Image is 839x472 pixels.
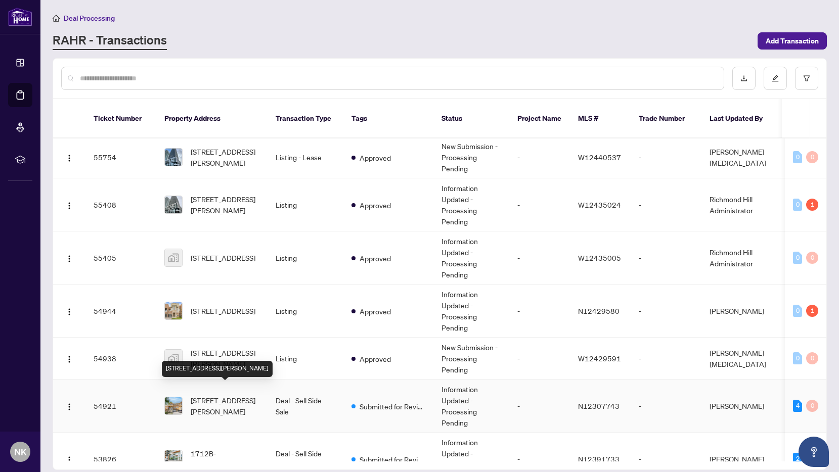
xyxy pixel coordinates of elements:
[191,305,255,316] span: [STREET_ADDRESS]
[701,338,777,380] td: [PERSON_NAME][MEDICAL_DATA]
[631,285,701,338] td: -
[764,67,787,90] button: edit
[65,355,73,363] img: Logo
[578,153,621,162] span: W12440537
[268,178,343,231] td: Listing
[165,149,182,166] img: thumbnail-img
[433,338,509,380] td: New Submission - Processing Pending
[509,231,570,285] td: -
[65,456,73,464] img: Logo
[85,178,156,231] td: 55408
[701,285,777,338] td: [PERSON_NAME]
[268,285,343,338] td: Listing
[61,197,77,213] button: Logo
[793,305,802,317] div: 0
[65,255,73,263] img: Logo
[191,395,259,417] span: [STREET_ADDRESS][PERSON_NAME]
[793,453,802,465] div: 2
[65,308,73,316] img: Logo
[64,14,115,23] span: Deal Processing
[360,200,391,211] span: Approved
[85,338,156,380] td: 54938
[14,445,27,459] span: NK
[191,146,259,168] span: [STREET_ADDRESS][PERSON_NAME]
[61,398,77,414] button: Logo
[631,231,701,285] td: -
[433,285,509,338] td: Information Updated - Processing Pending
[156,99,268,138] th: Property Address
[61,149,77,165] button: Logo
[61,303,77,319] button: Logo
[701,231,777,285] td: Richmond Hill Administrator
[701,380,777,433] td: [PERSON_NAME]
[433,178,509,231] td: Information Updated - Processing Pending
[701,178,777,231] td: Richmond Hill Administrator
[509,178,570,231] td: -
[793,352,802,364] div: 0
[191,347,259,369] span: [STREET_ADDRESS][PERSON_NAME]
[758,32,827,50] button: Add Transaction
[509,338,570,380] td: -
[360,401,425,412] span: Submitted for Review
[701,136,777,178] td: [PERSON_NAME][MEDICAL_DATA]
[806,199,818,211] div: 1
[191,194,259,216] span: [STREET_ADDRESS][PERSON_NAME]
[806,305,818,317] div: 1
[631,380,701,433] td: -
[806,400,818,412] div: 0
[793,252,802,264] div: 0
[793,199,802,211] div: 0
[191,448,259,470] span: 1712B-[STREET_ADDRESS]
[343,99,433,138] th: Tags
[165,350,182,367] img: thumbnail-img
[509,136,570,178] td: -
[570,99,631,138] th: MLS #
[165,397,182,414] img: thumbnail-img
[360,454,425,465] span: Submitted for Review
[509,285,570,338] td: -
[578,200,621,209] span: W12435024
[65,202,73,210] img: Logo
[631,178,701,231] td: -
[793,400,802,412] div: 4
[578,354,621,363] span: W12429591
[85,285,156,338] td: 54944
[631,338,701,380] td: -
[631,99,701,138] th: Trade Number
[8,8,32,26] img: logo
[799,437,829,467] button: Open asap
[85,99,156,138] th: Ticket Number
[53,15,60,22] span: home
[268,338,343,380] td: Listing
[85,380,156,433] td: 54921
[165,196,182,213] img: thumbnail-img
[165,302,182,319] img: thumbnail-img
[806,252,818,264] div: 0
[578,306,620,315] span: N12429580
[509,380,570,433] td: -
[772,75,779,82] span: edit
[61,451,77,467] button: Logo
[806,352,818,364] div: 0
[61,250,77,266] button: Logo
[803,75,810,82] span: filter
[53,32,167,50] a: RAHR - Transactions
[701,99,777,138] th: Last Updated By
[268,380,343,433] td: Deal - Sell Side Sale
[509,99,570,138] th: Project Name
[433,380,509,433] td: Information Updated - Processing Pending
[433,136,509,178] td: New Submission - Processing Pending
[268,136,343,178] td: Listing - Lease
[162,361,273,377] div: [STREET_ADDRESS][PERSON_NAME]
[165,249,182,266] img: thumbnail-img
[433,99,509,138] th: Status
[578,253,621,262] span: W12435005
[85,231,156,285] td: 55405
[360,152,391,163] span: Approved
[795,67,818,90] button: filter
[740,75,747,82] span: download
[360,306,391,317] span: Approved
[61,350,77,366] button: Logo
[360,253,391,264] span: Approved
[65,154,73,162] img: Logo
